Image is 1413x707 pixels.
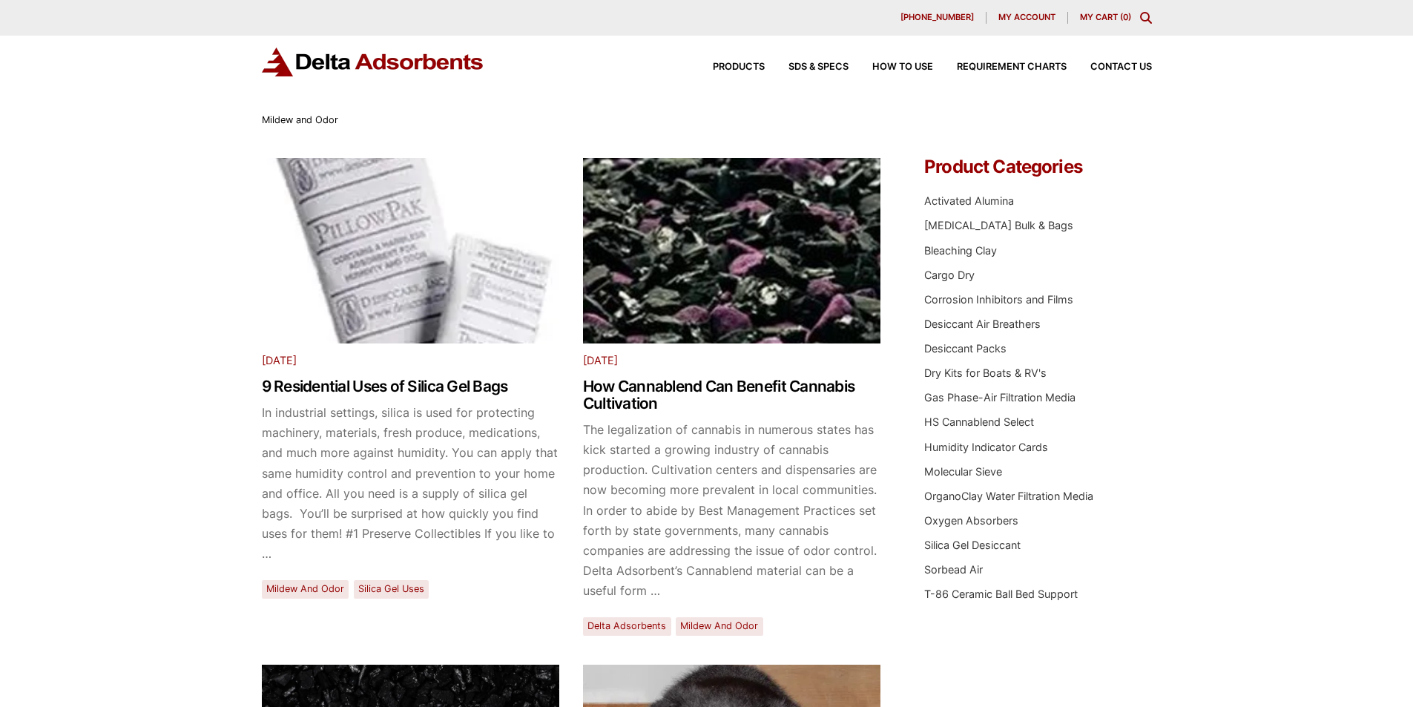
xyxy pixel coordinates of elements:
a: Molecular Sieve [924,465,1002,478]
a: Desiccant Packs [924,342,1007,355]
a: Desiccant Air Breathers [924,318,1041,330]
h1: How Cannablend Can Benefit Cannabis Cultivation [583,378,880,412]
a: Bleaching Clay [924,244,997,257]
a: Sorbead Air [924,563,983,576]
p: [DATE] [262,355,559,366]
img: HS Cannablend Cannabis Filtration [583,158,880,343]
a: OrganoClay Water Filtration Media [924,490,1093,502]
p: In industrial settings, silica is used for protecting machinery, materials, fresh produce, medica... [262,403,559,565]
a: [MEDICAL_DATA] Bulk & Bags [924,219,1073,231]
a: Activated Alumina [924,194,1014,207]
span: Products [713,62,765,72]
span: Mildew and Odor [262,114,338,125]
a: Products [689,62,765,72]
a: SDS & SPECS [765,62,849,72]
a: [PHONE_NUMBER] [889,12,987,24]
a: Mildew and Odor [266,583,344,594]
h1: 9 Residential Uses of Silica Gel Bags [262,378,559,395]
a: Corrosion Inhibitors and Films [924,293,1073,306]
a: Humidity Indicator Cards [924,441,1048,453]
a: Cargo Dry [924,269,975,281]
span: [PHONE_NUMBER] [900,13,974,22]
a: 9 Residential Uses of Silica Gel Bags In industrial settings, silica is used for protecting machi... [262,366,559,579]
img: Delta Adsorbents [262,47,484,76]
a: Silica Gel Uses [358,583,424,594]
a: How to Use [849,62,933,72]
a: HS Cannablend Select [924,415,1034,428]
a: My Cart (0) [1080,12,1131,22]
p: The legalization of cannabis in numerous states has kick started a growing industry of cannabis p... [583,420,880,602]
a: Gas Phase-Air Filtration Media [924,391,1076,404]
a: My account [987,12,1068,24]
a: Delta Adsorbents [587,620,666,631]
a: Mildew and Odor [680,620,758,631]
a: Dry Kits for Boats & RV's [924,366,1047,379]
span: My account [998,13,1055,22]
a: T-86 Ceramic Ball Bed Support [924,588,1078,600]
span: Requirement Charts [957,62,1067,72]
p: [DATE] [583,355,880,366]
div: Toggle Modal Content [1140,12,1152,24]
span: How to Use [872,62,933,72]
a: Silica Gel Desiccant [924,539,1021,551]
span: SDS & SPECS [788,62,849,72]
a: Requirement Charts [933,62,1067,72]
span: 0 [1123,12,1128,22]
a: How Cannablend Can Benefit Cannabis Cultivation The legalization of cannabis in numerous states h... [583,366,880,616]
a: Contact Us [1067,62,1152,72]
h4: Product Categories [924,158,1151,176]
a: Oxygen Absorbers [924,514,1018,527]
img: Pillow Paks [262,158,559,343]
span: Contact Us [1090,62,1152,72]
